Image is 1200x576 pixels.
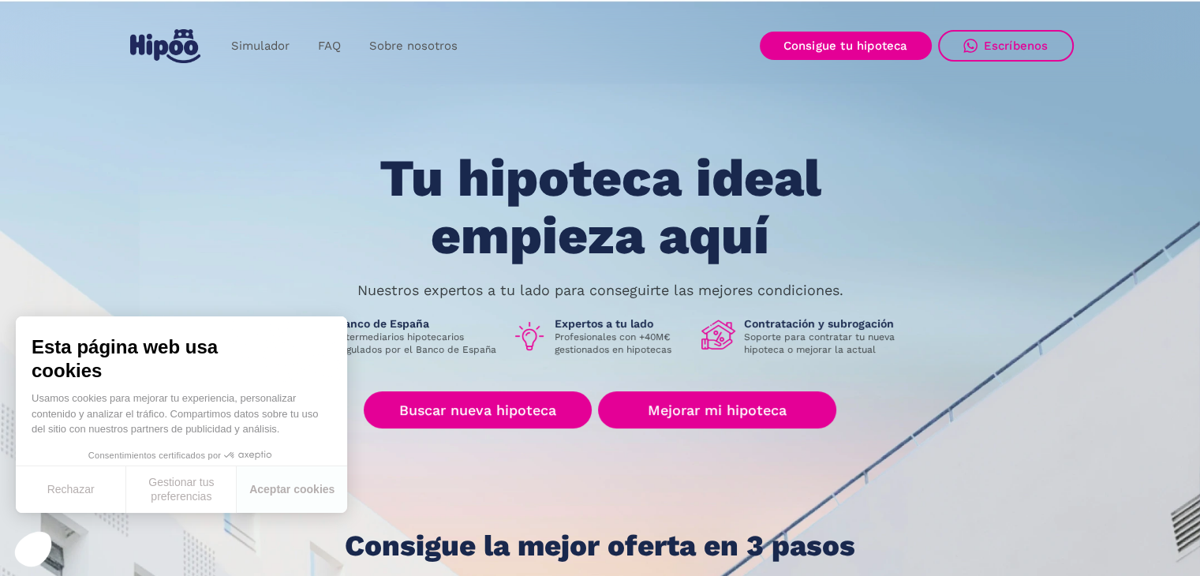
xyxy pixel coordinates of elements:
[744,316,907,331] h1: Contratación y subrogación
[555,331,689,356] p: Profesionales con +40M€ gestionados en hipotecas
[304,31,355,62] a: FAQ
[938,30,1074,62] a: Escríbenos
[337,316,499,331] h1: Banco de España
[984,39,1049,53] div: Escríbenos
[301,150,899,264] h1: Tu hipoteca ideal empieza aquí
[760,32,932,60] a: Consigue tu hipoteca
[217,31,304,62] a: Simulador
[364,391,592,428] a: Buscar nueva hipoteca
[127,23,204,69] a: home
[357,284,843,297] p: Nuestros expertos a tu lado para conseguirte las mejores condiciones.
[744,331,907,356] p: Soporte para contratar tu nueva hipoteca o mejorar la actual
[598,391,836,428] a: Mejorar mi hipoteca
[355,31,472,62] a: Sobre nosotros
[345,530,855,562] h1: Consigue la mejor oferta en 3 pasos
[555,316,689,331] h1: Expertos a tu lado
[337,331,499,356] p: Intermediarios hipotecarios regulados por el Banco de España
